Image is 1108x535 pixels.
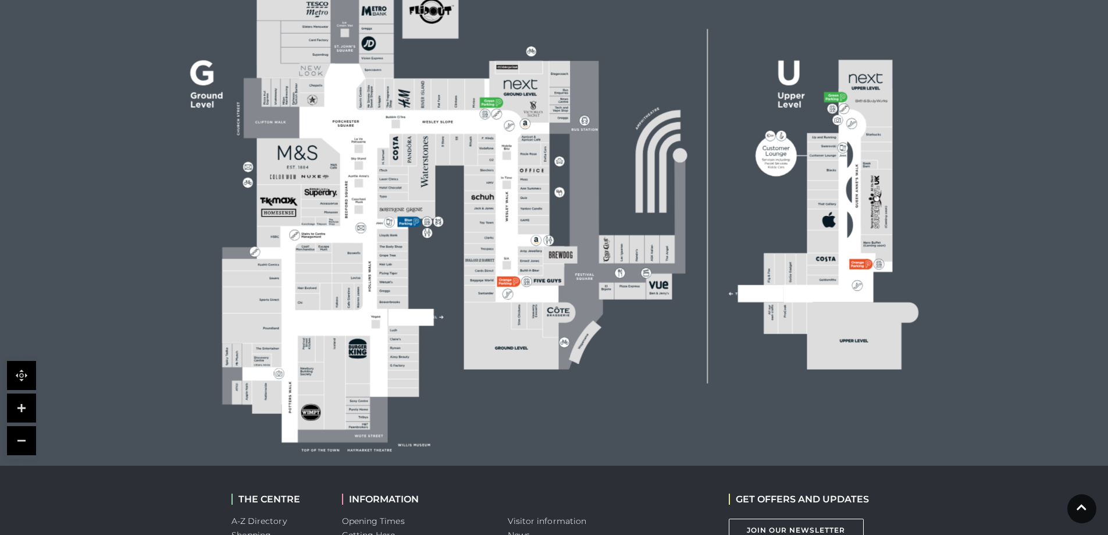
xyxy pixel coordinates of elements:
[231,516,287,526] a: A-Z Directory
[342,494,490,505] h2: INFORMATION
[508,516,587,526] a: Visitor information
[231,494,325,505] h2: THE CENTRE
[342,516,405,526] a: Opening Times
[729,494,869,505] h2: GET OFFERS AND UPDATES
